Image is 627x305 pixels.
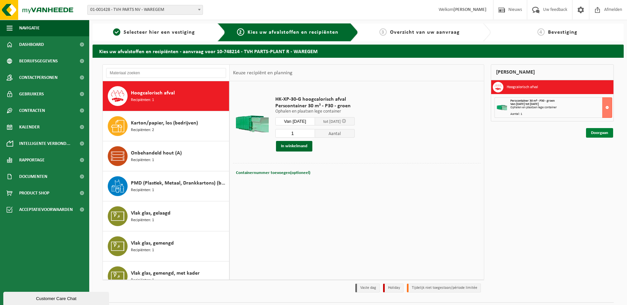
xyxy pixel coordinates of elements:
[131,89,175,97] span: Hoogcalorisch afval
[275,96,355,103] span: HK-XP-30-G hoogcalorisch afval
[103,201,229,231] button: Vlak glas, gelaagd Recipiënten: 1
[88,5,203,15] span: 01-001428 - TVH PARTS NV - WAREGEM
[355,284,380,292] li: Vaste dag
[131,239,174,247] span: Vlak glas, gemengd
[236,171,310,175] span: Containernummer toevoegen(optioneel)
[248,30,338,35] span: Kies uw afvalstoffen en recipiënten
[103,141,229,171] button: Onbehandeld hout (A) Recipiënten: 1
[131,187,154,193] span: Recipiënten: 1
[537,28,545,36] span: 4
[131,179,227,187] span: PMD (Plastiek, Metaal, Drankkartons) (bedrijven)
[275,109,355,114] p: Ophalen en plaatsen lege container
[510,99,555,103] span: Perscontainer 30 m³ - P30 - groen
[131,157,154,163] span: Recipiënten: 1
[19,69,58,86] span: Contactpersonen
[383,284,404,292] li: Holiday
[103,81,229,111] button: Hoogcalorisch afval Recipiënten: 1
[19,201,73,218] span: Acceptatievoorwaarden
[19,36,44,53] span: Dashboard
[19,20,40,36] span: Navigatie
[19,168,47,185] span: Documenten
[93,45,624,57] h2: Kies uw afvalstoffen en recipiënten - aanvraag voor 10-748214 - TVH PARTS-PLANT R - WAREGEM
[124,30,195,35] span: Selecteer hier een vestiging
[103,111,229,141] button: Karton/papier, los (bedrijven) Recipiënten: 2
[19,185,49,201] span: Product Shop
[453,7,487,12] strong: [PERSON_NAME]
[275,117,315,125] input: Selecteer datum
[491,64,614,80] div: [PERSON_NAME]
[103,171,229,201] button: PMD (Plastiek, Metaal, Drankkartons) (bedrijven) Recipiënten: 1
[3,290,110,305] iframe: chat widget
[103,261,229,291] button: Vlak glas, gemengd, met kader Recipiënten: 1
[96,28,212,36] a: 1Selecteer hier een vestiging
[19,119,40,135] span: Kalender
[106,68,226,78] input: Materiaal zoeken
[510,102,539,106] strong: Van [DATE] tot [DATE]
[131,97,154,103] span: Recipiënten: 1
[19,53,58,69] span: Bedrijfsgegevens
[237,28,244,36] span: 2
[113,28,120,36] span: 1
[323,119,341,124] span: tot [DATE]
[19,86,44,102] span: Gebruikers
[131,209,171,217] span: Vlak glas, gelaagd
[131,217,154,223] span: Recipiënten: 1
[19,135,70,152] span: Intelligente verbond...
[507,82,538,92] h3: Hoogcalorisch afval
[390,30,460,35] span: Overzicht van uw aanvraag
[275,103,355,109] span: Perscontainer 30 m³ - P30 - groen
[230,65,296,81] div: Keuze recipiënt en planning
[19,102,45,119] span: Contracten
[87,5,203,15] span: 01-001428 - TVH PARTS NV - WAREGEM
[131,149,182,157] span: Onbehandeld hout (A)
[379,28,387,36] span: 3
[586,128,613,138] a: Doorgaan
[276,141,312,152] button: In winkelmand
[548,30,577,35] span: Bevestiging
[131,277,154,284] span: Recipiënten: 1
[510,113,612,116] div: Aantal: 1
[131,247,154,254] span: Recipiënten: 1
[235,168,311,178] button: Containernummer toevoegen(optioneel)
[407,284,481,292] li: Tijdelijk niet toegestaan/période limitée
[131,269,200,277] span: Vlak glas, gemengd, met kader
[19,152,45,168] span: Rapportage
[131,119,198,127] span: Karton/papier, los (bedrijven)
[103,231,229,261] button: Vlak glas, gemengd Recipiënten: 1
[315,129,355,138] span: Aantal
[510,106,612,109] div: Ophalen en plaatsen lege container
[131,127,154,133] span: Recipiënten: 2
